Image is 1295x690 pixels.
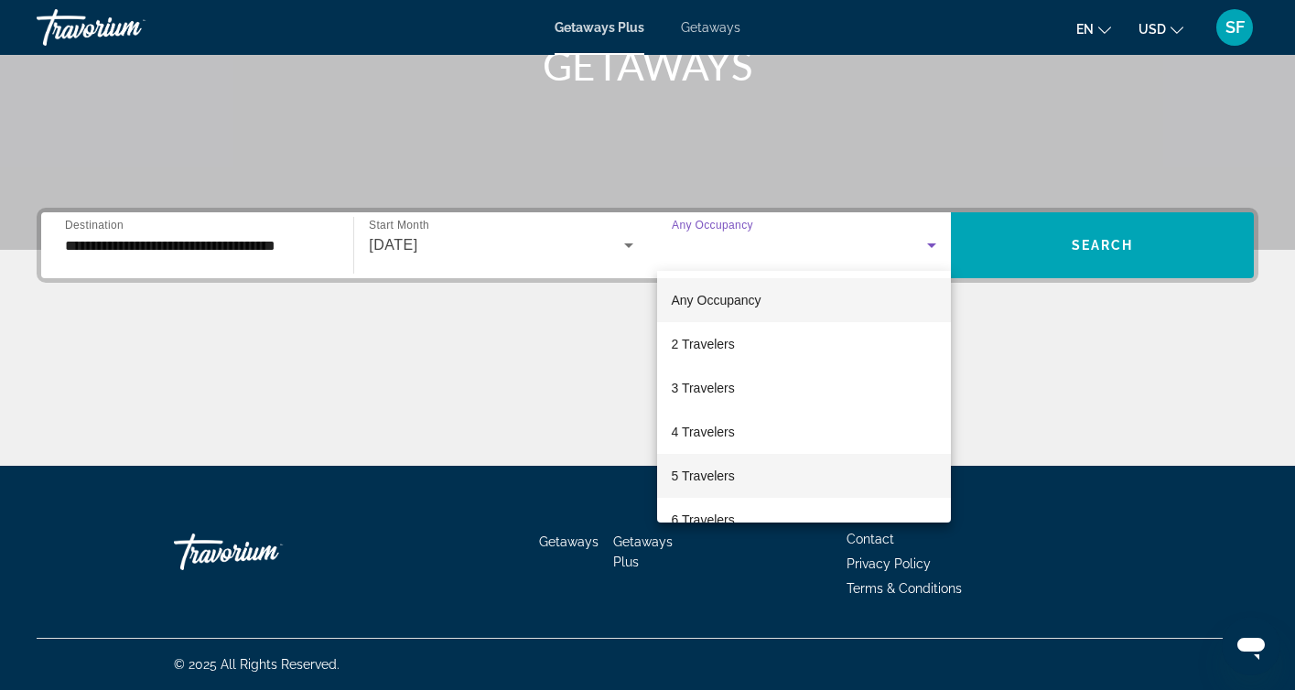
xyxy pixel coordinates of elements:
span: 3 Travelers [672,377,735,399]
span: 5 Travelers [672,465,735,487]
span: 4 Travelers [672,421,735,443]
span: 6 Travelers [672,509,735,531]
iframe: Button to launch messaging window [1222,617,1280,675]
span: Any Occupancy [672,293,761,307]
span: 2 Travelers [672,333,735,355]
